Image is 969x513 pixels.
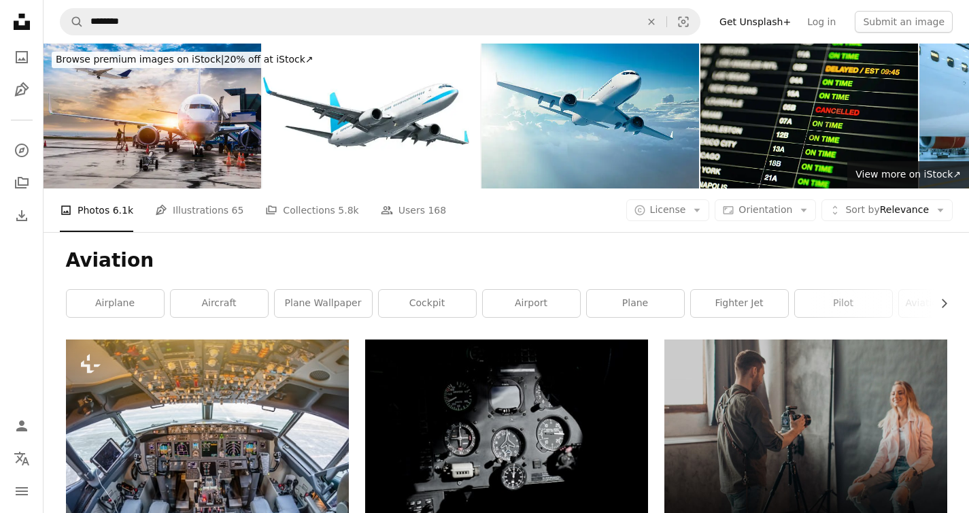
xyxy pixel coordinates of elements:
img: Flight departures board [700,44,918,188]
a: Log in [799,11,844,33]
button: Visual search [667,9,700,35]
a: Illustrations [8,76,35,103]
a: View more on iStock↗ [847,161,969,188]
h1: Aviation [66,248,947,273]
a: Download History [8,202,35,229]
span: Relevance [845,203,929,217]
button: License [626,199,710,221]
a: Collections 5.8k [265,188,358,232]
button: Sort byRelevance [821,199,953,221]
span: 65 [232,203,244,218]
img: Airplane isolated on white background [262,44,480,188]
span: View more on iStock ↗ [855,169,961,180]
a: black and gray cockpit dashboard [365,427,648,440]
button: Search Unsplash [61,9,84,35]
button: Submit an image [855,11,953,33]
a: cockpit [379,290,476,317]
a: fighter jet [691,290,788,317]
span: Browse premium images on iStock | [56,54,224,65]
a: Log in / Sign up [8,412,35,440]
button: Clear [636,9,666,35]
a: airport [483,290,580,317]
a: Users 168 [381,188,446,232]
a: aircraft [171,290,268,317]
div: 20% off at iStock ↗ [52,52,318,68]
span: License [650,204,686,215]
form: Find visuals sitewide [60,8,700,35]
img: Passenger airplane getting ready for flight [44,44,261,188]
button: scroll list to the right [932,290,947,317]
a: Explore [8,137,35,164]
span: 5.8k [338,203,358,218]
button: Orientation [715,199,816,221]
a: airplane [67,290,164,317]
a: pilot [795,290,892,317]
span: Sort by [845,204,879,215]
img: Passenger jet airplane over clouds [481,44,699,188]
a: Collections [8,169,35,197]
a: plane [587,290,684,317]
a: Illustrations 65 [155,188,243,232]
span: Orientation [738,204,792,215]
button: Language [8,445,35,472]
a: Get Unsplash+ [711,11,799,33]
a: Photos [8,44,35,71]
a: plane wallpaper [275,290,372,317]
a: Passenger aircraft interior, engine power control and other aircraft control unit in the cockpit ... [66,427,349,440]
a: Browse premium images on iStock|20% off at iStock↗ [44,44,326,76]
button: Menu [8,478,35,505]
span: 168 [428,203,446,218]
